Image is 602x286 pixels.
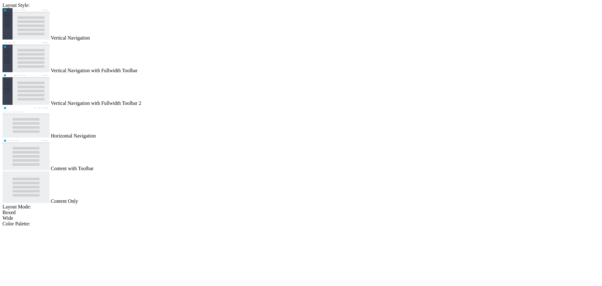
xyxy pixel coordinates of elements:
span: Vertical Navigation with Fullwidth Toolbar [51,68,138,73]
md-radio-button: Boxed [3,210,599,215]
img: vertical-nav.jpg [3,8,50,40]
span: Vertical Navigation with Fullwidth Toolbar 2 [51,100,141,106]
span: Vertical Navigation [51,35,90,40]
img: content-with-toolbar.jpg [3,139,50,170]
div: Layout Style: [3,3,599,8]
span: Horizontal Navigation [51,133,96,138]
md-radio-button: Horizontal Navigation [3,106,599,139]
md-radio-button: Content with Toolbar [3,139,599,171]
md-radio-button: Content Only [3,171,599,204]
md-radio-button: Vertical Navigation with Fullwidth Toolbar 2 [3,73,599,106]
div: Color Palette: [3,221,599,227]
img: content-only.jpg [3,171,50,203]
md-radio-button: Wide [3,215,599,221]
img: vertical-nav-with-full-toolbar.jpg [3,41,50,72]
span: Content with Toolbar [51,166,93,171]
md-radio-button: Vertical Navigation with Fullwidth Toolbar [3,41,599,73]
div: Layout Mode: [3,204,599,210]
img: horizontal-nav.jpg [3,106,50,138]
md-radio-button: Vertical Navigation [3,8,599,41]
img: vertical-nav-with-full-toolbar-2.jpg [3,73,50,105]
span: Content Only [51,198,78,204]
